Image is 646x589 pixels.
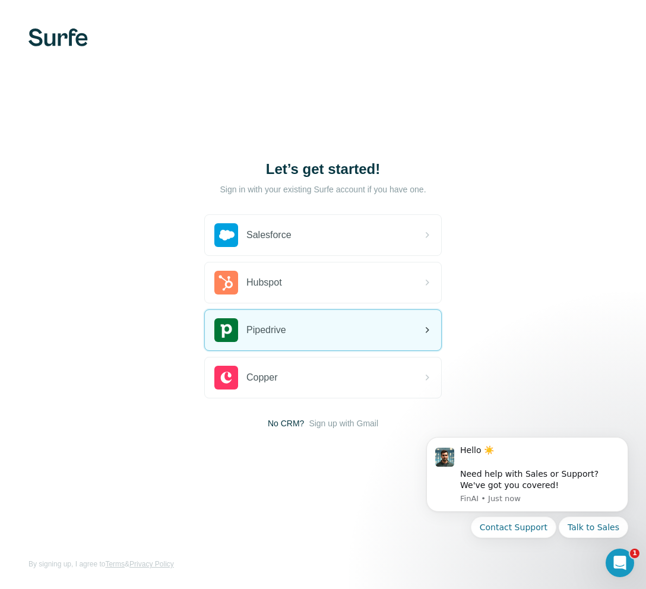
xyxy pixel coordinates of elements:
[268,417,304,429] span: No CRM?
[204,160,442,179] h1: Let’s get started!
[246,228,292,242] span: Salesforce
[246,370,277,385] span: Copper
[28,28,88,46] img: Surfe's logo
[214,318,238,342] img: pipedrive's logo
[214,366,238,389] img: copper's logo
[309,417,378,429] button: Sign up with Gmail
[214,271,238,294] img: hubspot's logo
[220,183,426,195] p: Sign in with your existing Surfe account if you have one.
[246,323,286,337] span: Pipedrive
[606,549,634,577] iframe: Intercom live chat
[246,275,282,290] span: Hubspot
[630,549,639,558] span: 1
[408,422,646,583] iframe: Intercom notifications message
[214,223,238,247] img: salesforce's logo
[105,560,125,568] a: Terms
[28,559,174,569] span: By signing up, I agree to &
[129,560,174,568] a: Privacy Policy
